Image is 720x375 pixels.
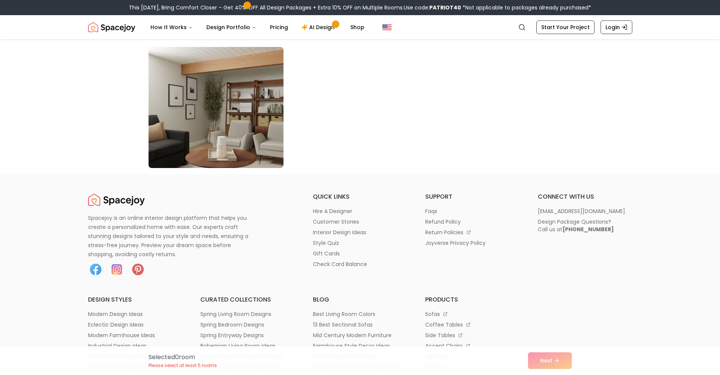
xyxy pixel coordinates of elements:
a: industrial design ideas [88,342,183,350]
h6: support [425,192,520,201]
a: mid century modern furniture [313,331,407,339]
a: faqs [425,207,520,215]
h6: curated collections [200,295,295,304]
p: spring entryway designs [200,331,264,339]
a: refund policy [425,218,520,226]
p: bohemian living room ideas [200,342,276,350]
a: customer stories [313,218,407,226]
b: PATRIOT40 [429,4,461,11]
img: Room room-100 [149,47,283,168]
a: return policies [425,229,520,236]
p: check card balance [313,260,367,268]
a: spring living room designs [200,310,295,318]
a: joyverse privacy policy [425,239,520,247]
p: mid century modern furniture [313,331,392,339]
a: side tables [425,331,520,339]
a: Design Package Questions?Call us at[PHONE_NUMBER] [538,218,632,233]
a: eclectic design ideas [88,321,183,328]
p: side tables [425,331,455,339]
button: Design Portfolio [200,20,262,35]
p: Selected 0 room [149,353,217,362]
img: Spacejoy Logo [88,20,135,35]
a: sofas [425,310,520,318]
a: Shop [344,20,370,35]
a: AI Design [296,20,343,35]
p: accent chairs [425,342,463,350]
button: How It Works [144,20,199,35]
p: [EMAIL_ADDRESS][DOMAIN_NAME] [538,207,625,215]
h6: quick links [313,192,407,201]
p: coffee tables [425,321,463,328]
a: 13 best sectional sofas [313,321,407,328]
span: Use code: [404,4,461,11]
p: customer stories [313,218,359,226]
span: *Not applicable to packages already purchased* [461,4,591,11]
a: best living room colors [313,310,407,318]
p: best living room colors [313,310,375,318]
a: Start Your Project [536,20,595,34]
h6: connect with us [538,192,632,201]
div: This [DATE], Bring Comfort Closer – Get 40% OFF All Design Packages + Extra 10% OFF on Multiple R... [129,4,591,11]
p: modern design ideas [88,310,143,318]
a: interior design ideas [313,229,407,236]
img: Pinterest icon [130,262,146,277]
a: farmhouse style decor ideas [313,342,407,350]
a: Pricing [264,20,294,35]
a: gift cards [313,250,407,257]
h6: design styles [88,295,183,304]
a: Spacejoy [88,192,145,207]
p: spring living room designs [200,310,271,318]
p: interior design ideas [313,229,366,236]
a: style quiz [313,239,407,247]
p: joyverse privacy policy [425,239,486,247]
p: farmhouse style decor ideas [313,342,390,350]
p: hire a designer [313,207,352,215]
a: Login [601,20,632,34]
img: Instagram icon [109,262,124,277]
p: style quiz [313,239,339,247]
img: Facebook icon [88,262,103,277]
p: return policies [425,229,463,236]
a: hire a designer [313,207,407,215]
a: bohemian living room ideas [200,342,295,350]
a: modern design ideas [88,310,183,318]
p: refund policy [425,218,461,226]
p: spring bedroom designs [200,321,264,328]
h6: blog [313,295,407,304]
nav: Main [144,20,370,35]
p: industrial design ideas [88,342,147,350]
a: check card balance [313,260,407,268]
p: faqs [425,207,437,215]
p: gift cards [313,250,340,257]
a: Spacejoy [88,20,135,35]
p: Please select at least 5 rooms [149,363,217,369]
a: spring entryway designs [200,331,295,339]
p: Spacejoy is an online interior design platform that helps you create a personalized home with eas... [88,213,257,259]
p: modern farmhouse ideas [88,331,155,339]
a: accent chairs [425,342,520,350]
p: 13 best sectional sofas [313,321,373,328]
a: modern farmhouse ideas [88,331,183,339]
p: eclectic design ideas [88,321,144,328]
a: [EMAIL_ADDRESS][DOMAIN_NAME] [538,207,632,215]
a: spring bedroom designs [200,321,295,328]
img: United States [382,23,392,32]
div: Design Package Questions? Call us at [538,218,614,233]
nav: Global [88,15,632,39]
p: sofas [425,310,440,318]
img: Spacejoy Logo [88,192,145,207]
b: [PHONE_NUMBER] [562,226,614,233]
h6: products [425,295,520,304]
a: coffee tables [425,321,520,328]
